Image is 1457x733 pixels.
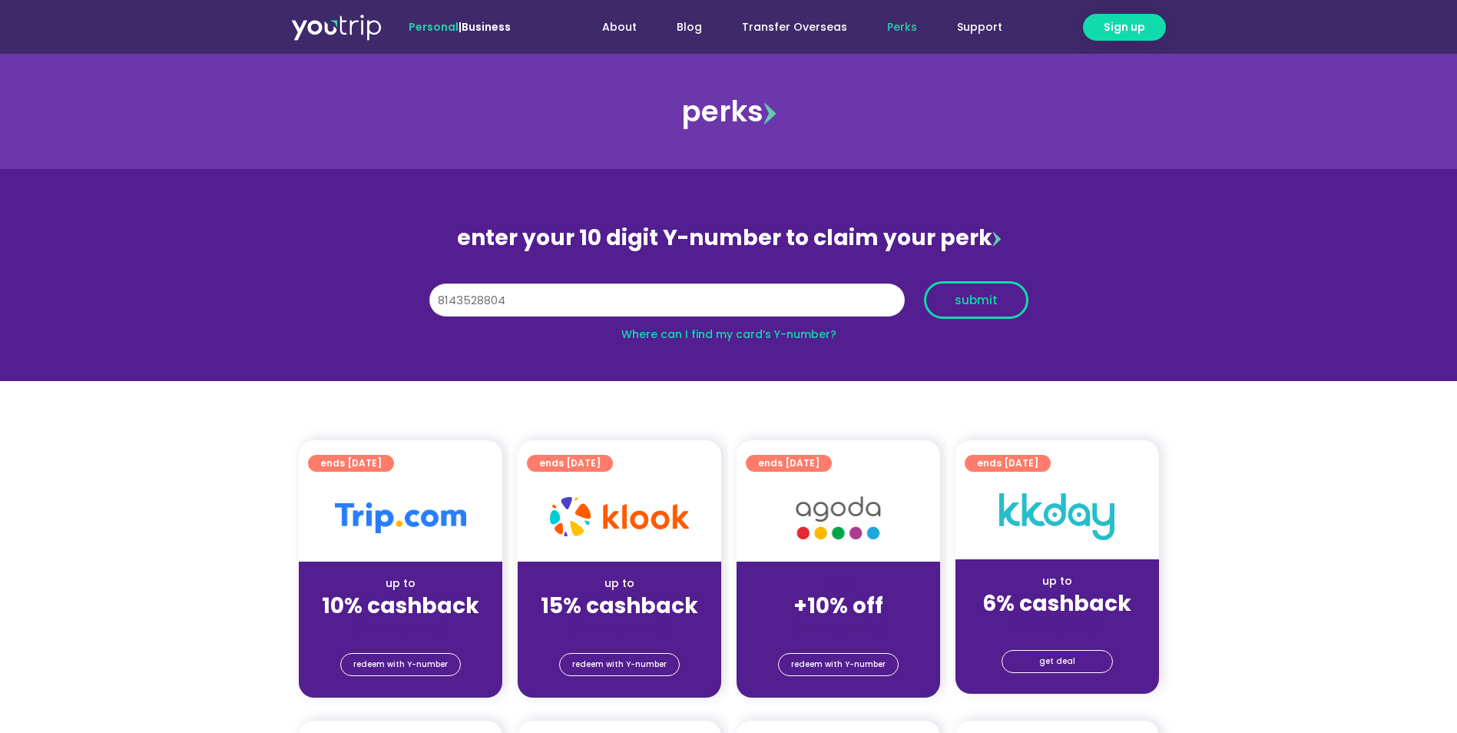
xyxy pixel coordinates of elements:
span: submit [955,294,998,306]
a: ends [DATE] [965,455,1051,472]
span: redeem with Y-number [791,654,886,675]
a: Sign up [1083,14,1166,41]
a: redeem with Y-number [340,653,461,676]
span: | [409,19,511,35]
a: ends [DATE] [527,455,613,472]
a: Support [937,13,1022,41]
strong: 6% cashback [982,589,1131,619]
a: ends [DATE] [746,455,832,472]
a: Transfer Overseas [722,13,867,41]
a: ends [DATE] [308,455,394,472]
span: ends [DATE] [320,455,382,472]
div: up to [968,573,1147,589]
div: up to [311,575,490,592]
a: Business [462,19,511,35]
a: redeem with Y-number [778,653,899,676]
a: Blog [657,13,722,41]
span: ends [DATE] [539,455,601,472]
a: About [582,13,657,41]
span: ends [DATE] [977,455,1038,472]
div: (for stays only) [530,620,709,636]
input: 10 digit Y-number (e.g. 8123456789) [429,284,905,317]
a: redeem with Y-number [559,653,680,676]
span: Sign up [1104,19,1145,35]
span: up to [824,575,853,591]
form: Y Number [429,281,1028,330]
span: Personal [409,19,459,35]
span: redeem with Y-number [353,654,448,675]
strong: 10% cashback [322,591,479,621]
span: ends [DATE] [758,455,820,472]
div: (for stays only) [968,618,1147,634]
div: enter your 10 digit Y-number to claim your perk [422,218,1036,258]
a: Perks [867,13,937,41]
strong: 15% cashback [541,591,698,621]
button: submit [924,281,1028,319]
a: get deal [1002,650,1113,673]
nav: Menu [552,13,1022,41]
div: (for stays only) [749,620,928,636]
div: (for stays only) [311,620,490,636]
strong: +10% off [793,591,883,621]
a: Where can I find my card’s Y-number? [621,327,836,342]
span: get deal [1039,651,1075,672]
span: redeem with Y-number [572,654,667,675]
div: up to [530,575,709,592]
